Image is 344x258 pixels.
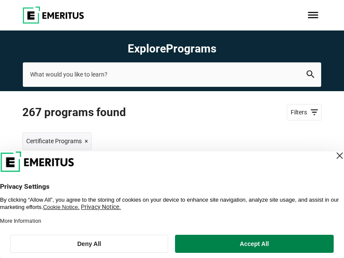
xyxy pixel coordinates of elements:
button: search [307,70,314,79]
span: Certificate Programs [26,136,82,146]
span: 267 Programs found [22,105,172,120]
button: Toggle Menu [308,12,318,18]
span: × [85,136,88,146]
h1: Explore [23,42,321,56]
span: Filters [291,108,318,117]
a: search [307,71,314,80]
span: Programs [166,42,216,55]
a: Filters [287,104,322,120]
a: Certificate Programs × [22,132,92,150]
input: search-page [23,62,321,86]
